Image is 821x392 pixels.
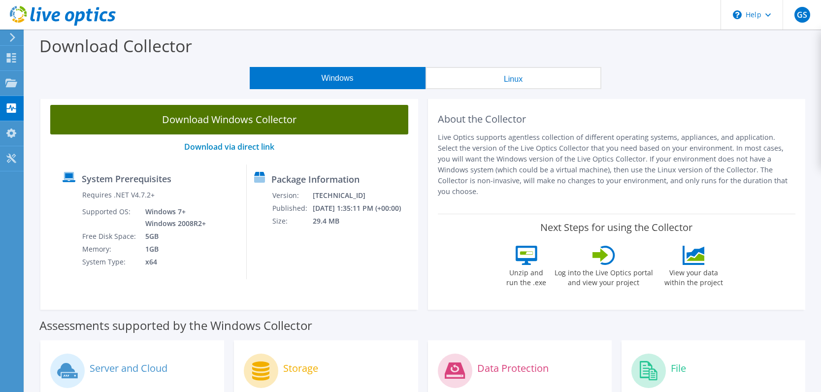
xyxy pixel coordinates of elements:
[90,363,167,373] label: Server and Cloud
[272,189,313,202] td: Version:
[250,67,426,89] button: Windows
[658,265,729,288] label: View your data within the project
[733,10,742,19] svg: \n
[82,230,138,243] td: Free Disk Space:
[82,205,138,230] td: Supported OS:
[438,132,796,197] p: Live Optics supports agentless collection of different operating systems, appliances, and applica...
[426,67,601,89] button: Linux
[271,174,360,184] label: Package Information
[184,141,274,152] a: Download via direct link
[138,205,208,230] td: Windows 7+ Windows 2008R2+
[477,363,549,373] label: Data Protection
[138,256,208,268] td: x64
[50,105,408,134] a: Download Windows Collector
[794,7,810,23] span: GS
[82,190,155,200] label: Requires .NET V4.7.2+
[138,243,208,256] td: 1GB
[272,215,313,228] td: Size:
[312,215,413,228] td: 29.4 MB
[39,321,312,330] label: Assessments supported by the Windows Collector
[82,256,138,268] td: System Type:
[671,363,686,373] label: File
[82,174,171,184] label: System Prerequisites
[138,230,208,243] td: 5GB
[554,265,654,288] label: Log into the Live Optics portal and view your project
[39,34,192,57] label: Download Collector
[438,113,796,125] h2: About the Collector
[312,202,413,215] td: [DATE] 1:35:11 PM (+00:00)
[272,202,313,215] td: Published:
[283,363,318,373] label: Storage
[312,189,413,202] td: [TECHNICAL_ID]
[540,222,692,233] label: Next Steps for using the Collector
[504,265,549,288] label: Unzip and run the .exe
[82,243,138,256] td: Memory:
